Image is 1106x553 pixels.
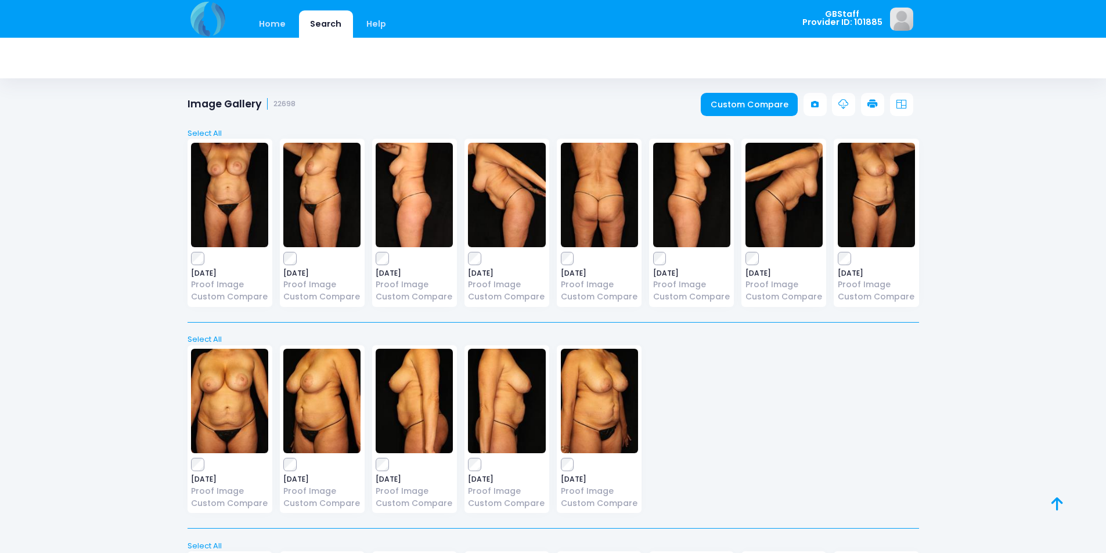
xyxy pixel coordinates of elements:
[561,476,638,483] span: [DATE]
[838,279,915,291] a: Proof Image
[191,349,268,453] img: image
[283,485,361,497] a: Proof Image
[561,291,638,303] a: Custom Compare
[561,349,638,453] img: image
[183,334,923,345] a: Select All
[468,485,545,497] a: Proof Image
[188,98,296,110] h1: Image Gallery
[468,143,545,247] img: image
[468,270,545,277] span: [DATE]
[183,540,923,552] a: Select All
[468,349,545,453] img: image
[745,279,823,291] a: Proof Image
[561,270,638,277] span: [DATE]
[191,497,268,509] a: Custom Compare
[299,10,353,38] a: Search
[561,485,638,497] a: Proof Image
[653,270,730,277] span: [DATE]
[283,270,361,277] span: [DATE]
[283,349,361,453] img: image
[468,279,545,291] a: Proof Image
[191,485,268,497] a: Proof Image
[802,10,882,27] span: GBStaff Provider ID: 101885
[653,279,730,291] a: Proof Image
[283,143,361,247] img: image
[745,291,823,303] a: Custom Compare
[468,476,545,483] span: [DATE]
[191,291,268,303] a: Custom Compare
[838,270,915,277] span: [DATE]
[653,143,730,247] img: image
[283,291,361,303] a: Custom Compare
[376,291,453,303] a: Custom Compare
[376,349,453,453] img: image
[653,291,730,303] a: Custom Compare
[376,279,453,291] a: Proof Image
[283,497,361,509] a: Custom Compare
[561,279,638,291] a: Proof Image
[745,270,823,277] span: [DATE]
[183,128,923,139] a: Select All
[376,143,453,247] img: image
[248,10,297,38] a: Home
[191,476,268,483] span: [DATE]
[561,143,638,247] img: image
[890,8,913,31] img: image
[376,485,453,497] a: Proof Image
[838,291,915,303] a: Custom Compare
[745,143,823,247] img: image
[191,143,268,247] img: image
[191,279,268,291] a: Proof Image
[838,143,915,247] img: image
[468,497,545,509] a: Custom Compare
[561,497,638,509] a: Custom Compare
[376,497,453,509] a: Custom Compare
[376,270,453,277] span: [DATE]
[468,291,545,303] a: Custom Compare
[191,270,268,277] span: [DATE]
[376,476,453,483] span: [DATE]
[283,476,361,483] span: [DATE]
[355,10,397,38] a: Help
[283,279,361,291] a: Proof Image
[273,100,296,109] small: 22698
[701,93,798,116] a: Custom Compare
